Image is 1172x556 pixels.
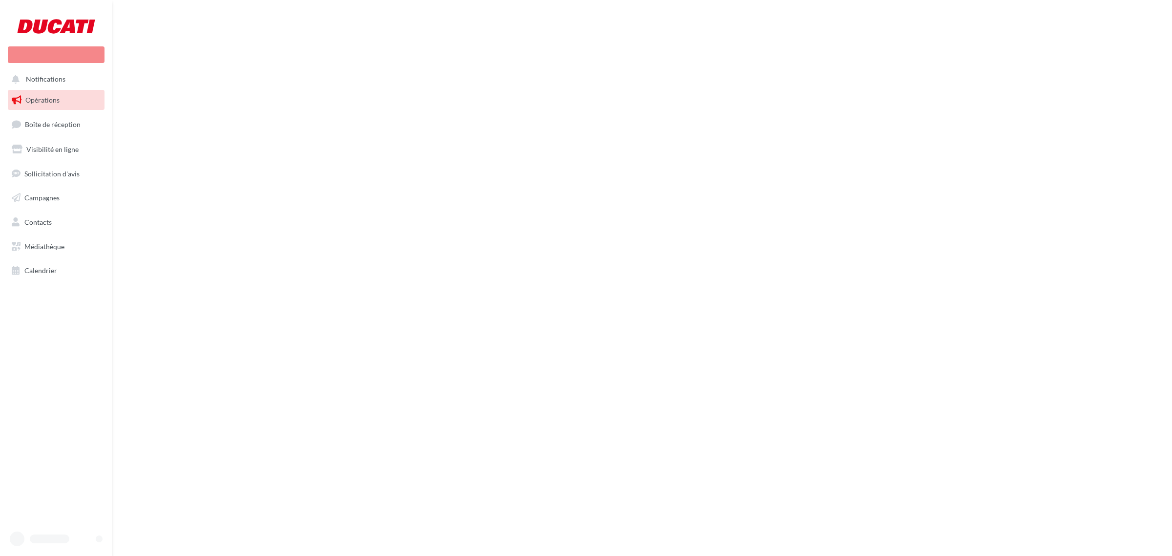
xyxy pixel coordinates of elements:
[6,139,106,160] a: Visibilité en ligne
[24,169,80,177] span: Sollicitation d'avis
[25,96,60,104] span: Opérations
[6,188,106,208] a: Campagnes
[6,114,106,135] a: Boîte de réception
[24,266,57,275] span: Calendrier
[24,218,52,226] span: Contacts
[26,75,65,84] span: Notifications
[6,90,106,110] a: Opérations
[24,242,64,251] span: Médiathèque
[25,120,81,128] span: Boîte de réception
[6,260,106,281] a: Calendrier
[24,193,60,202] span: Campagnes
[6,164,106,184] a: Sollicitation d'avis
[26,145,79,153] span: Visibilité en ligne
[6,236,106,257] a: Médiathèque
[8,46,105,63] div: Nouvelle campagne
[6,212,106,233] a: Contacts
